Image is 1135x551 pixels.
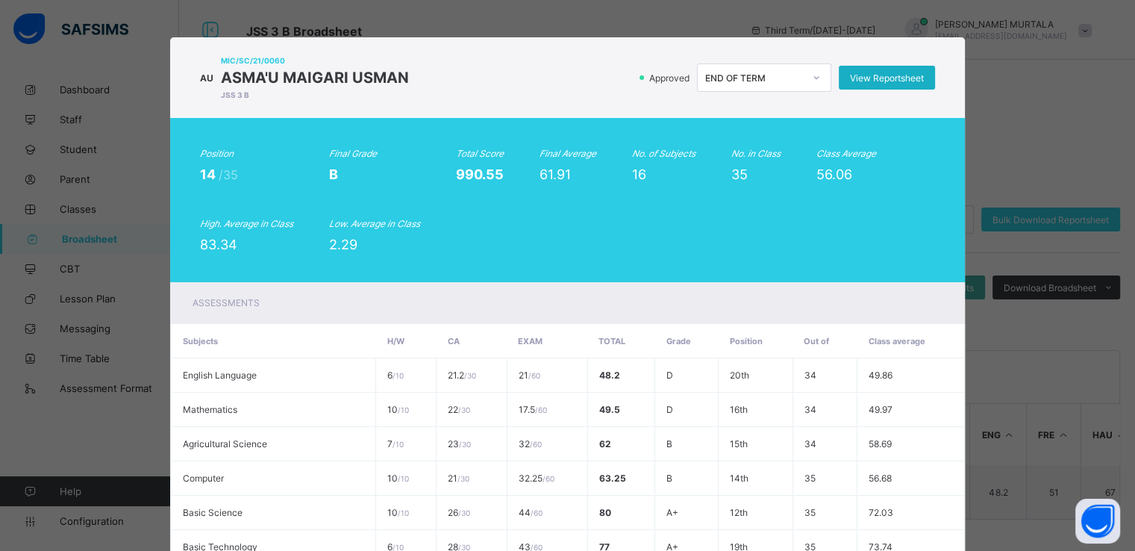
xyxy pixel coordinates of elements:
[599,404,620,415] span: 49.5
[869,507,893,518] span: 72.03
[448,370,476,381] span: 21.2
[200,72,213,84] span: AU
[869,438,892,449] span: 58.69
[666,473,672,484] span: B
[804,370,816,381] span: 34
[530,440,542,449] span: / 60
[519,438,542,449] span: 32
[528,371,540,380] span: / 60
[632,166,646,182] span: 16
[519,370,540,381] span: 21
[387,473,409,484] span: 10
[666,336,690,346] span: Grade
[599,507,611,518] span: 80
[183,370,257,381] span: English Language
[730,438,748,449] span: 15th
[448,473,469,484] span: 21
[730,507,748,518] span: 12th
[816,148,876,159] i: Class Average
[730,370,749,381] span: 20th
[543,474,554,483] span: / 60
[464,371,476,380] span: / 30
[730,404,748,415] span: 16th
[200,148,234,159] i: Position
[387,507,409,518] span: 10
[458,405,470,414] span: / 30
[387,336,404,346] span: H/W
[666,438,672,449] span: B
[200,218,293,229] i: High. Average in Class
[387,438,404,449] span: 7
[393,440,404,449] span: / 10
[535,405,547,414] span: / 60
[540,148,596,159] i: Final Average
[200,166,219,182] span: 14
[599,370,620,381] span: 48.2
[448,404,470,415] span: 22
[456,166,504,182] span: 990.55
[869,370,892,381] span: 49.86
[816,166,852,182] span: 56.06
[598,336,625,346] span: Total
[869,404,892,415] span: 49.97
[804,473,816,484] span: 35
[183,473,224,484] span: Computer
[804,404,816,415] span: 34
[329,237,357,252] span: 2.29
[219,167,238,182] span: /35
[531,508,543,517] span: / 60
[458,508,470,517] span: / 30
[398,508,409,517] span: / 10
[804,438,816,449] span: 34
[398,405,409,414] span: / 10
[457,474,469,483] span: / 30
[329,218,420,229] i: Low. Average in Class
[387,404,409,415] span: 10
[393,371,404,380] span: / 10
[1075,499,1120,544] button: Open asap
[632,148,695,159] i: No. of Subjects
[804,507,816,518] span: 35
[850,72,924,84] span: View Reportsheet
[666,404,673,415] span: D
[666,507,678,518] span: A+
[456,148,504,159] i: Total Score
[804,336,829,346] span: Out of
[329,166,338,182] span: B
[519,473,554,484] span: 32.25
[869,336,925,346] span: Class average
[448,507,470,518] span: 26
[183,507,243,518] span: Basic Science
[518,336,543,346] span: EXAM
[183,336,218,346] span: Subjects
[459,440,471,449] span: / 30
[730,473,748,484] span: 14th
[387,370,404,381] span: 6
[200,237,237,252] span: 83.34
[221,90,409,99] span: JSS 3 B
[705,72,804,84] div: END OF TERM
[729,336,762,346] span: Position
[193,297,260,308] span: Assessments
[648,72,694,84] span: Approved
[329,148,377,159] i: Final Grade
[599,473,626,484] span: 63.25
[869,473,892,484] span: 56.68
[398,474,409,483] span: / 10
[221,56,409,65] span: MIC/SC/21/0060
[519,507,543,518] span: 44
[221,69,409,87] span: ASMA'U MAIGARI USMAN
[599,438,611,449] span: 62
[731,148,781,159] i: No. in Class
[448,438,471,449] span: 23
[666,370,673,381] span: D
[731,166,748,182] span: 35
[519,404,547,415] span: 17.5
[540,166,571,182] span: 61.91
[448,336,460,346] span: CA
[183,438,267,449] span: Agricultural Science
[183,404,237,415] span: Mathematics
